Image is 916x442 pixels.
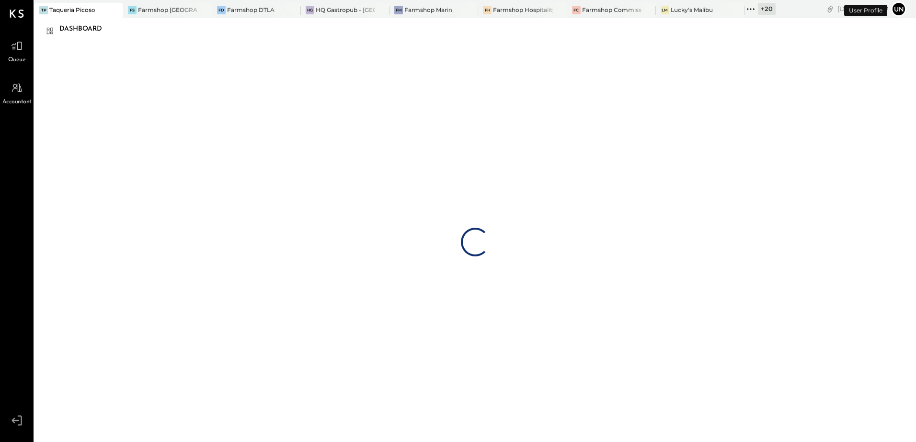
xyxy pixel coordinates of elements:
div: LM [661,6,669,14]
div: Taqueria Picoso [49,6,95,14]
div: + 20 [758,3,776,15]
div: Farmshop Commissary [582,6,641,14]
span: Accountant [2,98,32,107]
div: Farmshop DTLA [227,6,275,14]
div: FM [394,6,403,14]
div: FH [483,6,492,14]
button: Un [891,1,906,17]
div: HG [306,6,314,14]
div: FD [217,6,226,14]
div: Dashboard [59,22,112,37]
div: FS [128,6,137,14]
a: Queue [0,37,33,65]
span: Queue [8,56,26,65]
div: User Profile [844,5,887,16]
div: FC [572,6,581,14]
div: Farmshop Marin [404,6,452,14]
div: [DATE] [837,4,889,13]
div: HQ Gastropub - [GEOGRAPHIC_DATA] [316,6,375,14]
div: TP [39,6,48,14]
div: Lucky's Malibu [671,6,713,14]
div: copy link [825,4,835,14]
div: Farmshop Hospitality [493,6,552,14]
a: Accountant [0,79,33,107]
div: Farmshop [GEOGRAPHIC_DATA][PERSON_NAME] [138,6,197,14]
